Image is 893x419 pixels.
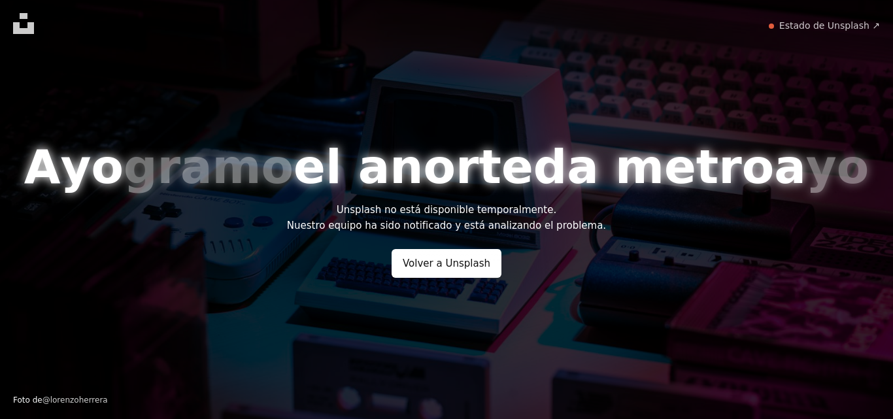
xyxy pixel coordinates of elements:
font: norte [390,139,533,194]
font: el [294,139,342,194]
font: yo [806,139,869,194]
font: gramo [124,139,294,194]
a: Estado de Unsplash ↗ [779,20,880,33]
font: a [358,139,390,194]
div: Foto de [13,395,108,406]
font: a [774,139,806,194]
font: A [24,139,61,194]
p: Unsplash no está disponible temporalmente. Nuestro equipo ha sido notificado y está analizando el... [287,202,606,233]
font: a [567,139,599,194]
font: d [533,139,567,194]
font: metro [615,139,774,194]
font: yo [61,139,124,194]
a: @lorenzoherrera [42,395,108,405]
a: Volver a Unsplash [392,249,501,278]
h1: Algo anda mal [24,142,869,192]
